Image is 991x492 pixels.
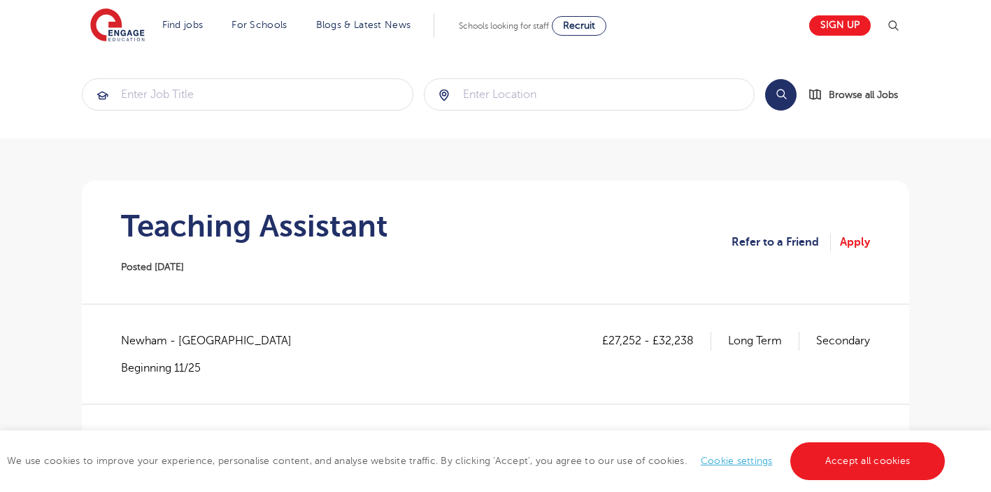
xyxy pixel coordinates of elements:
p: Secondary [816,332,870,350]
a: Find jobs [162,20,204,30]
button: Search [765,79,797,111]
span: Posted [DATE] [121,262,184,272]
a: Recruit [552,16,606,36]
a: Apply [840,233,870,251]
input: Submit [83,79,413,110]
img: Engage Education [90,8,145,43]
p: Long Term [728,332,799,350]
a: Browse all Jobs [808,87,909,103]
h1: Teaching Assistant [121,209,388,244]
a: Accept all cookies [790,442,946,480]
span: Newham - [GEOGRAPHIC_DATA] [121,332,306,350]
input: Submit [425,79,755,110]
div: Submit [82,78,413,111]
p: £27,252 - £32,238 [602,332,711,350]
span: Browse all Jobs [829,87,898,103]
a: For Schools [231,20,287,30]
span: We use cookies to improve your experience, personalise content, and analyse website traffic. By c... [7,456,948,466]
span: Schools looking for staff [459,21,549,31]
a: Sign up [809,15,871,36]
a: Cookie settings [701,456,773,466]
a: Refer to a Friend [732,233,831,251]
p: Beginning 11/25 [121,360,306,376]
span: Recruit [563,20,595,31]
div: Submit [424,78,755,111]
a: Blogs & Latest News [316,20,411,30]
